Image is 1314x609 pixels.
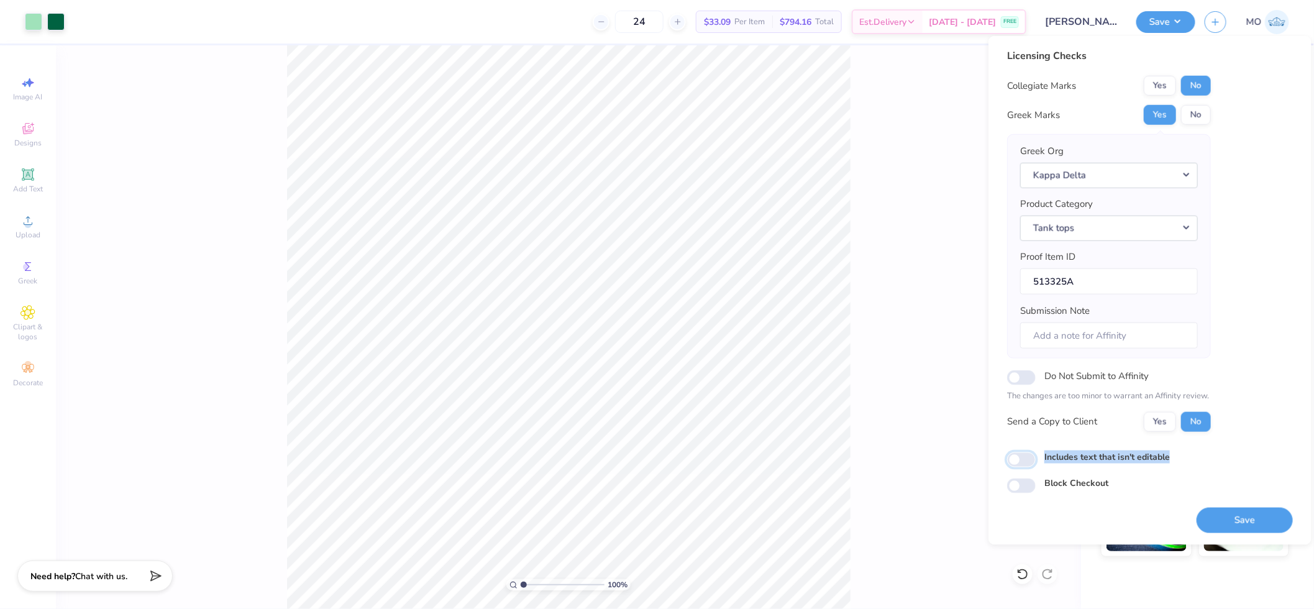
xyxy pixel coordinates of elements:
[1144,105,1176,125] button: Yes
[1144,411,1176,431] button: Yes
[16,230,40,240] span: Upload
[1181,105,1211,125] button: No
[1007,79,1076,93] div: Collegiate Marks
[14,92,43,102] span: Image AI
[6,322,50,342] span: Clipart & logos
[1181,76,1211,96] button: No
[1044,368,1149,384] label: Do Not Submit to Affinity
[30,570,75,582] strong: Need help?
[1020,162,1198,188] button: Kappa Delta
[1265,10,1289,34] img: Mirabelle Olis
[1020,144,1064,158] label: Greek Org
[815,16,834,29] span: Total
[615,11,664,33] input: – –
[1020,250,1075,264] label: Proof Item ID
[1007,414,1097,429] div: Send a Copy to Client
[929,16,996,29] span: [DATE] - [DATE]
[1246,15,1262,29] span: MO
[1181,411,1211,431] button: No
[1007,390,1211,403] p: The changes are too minor to warrant an Affinity review.
[1144,76,1176,96] button: Yes
[1020,197,1093,211] label: Product Category
[608,579,627,590] span: 100 %
[1136,11,1195,33] button: Save
[13,184,43,194] span: Add Text
[1020,304,1090,318] label: Submission Note
[1007,48,1211,63] div: Licensing Checks
[734,16,765,29] span: Per Item
[780,16,811,29] span: $794.16
[859,16,906,29] span: Est. Delivery
[704,16,731,29] span: $33.09
[75,570,127,582] span: Chat with us.
[1197,507,1293,533] button: Save
[13,378,43,388] span: Decorate
[1044,450,1170,463] label: Includes text that isn't editable
[1036,9,1127,34] input: Untitled Design
[1003,17,1016,26] span: FREE
[1246,10,1289,34] a: MO
[1007,108,1060,122] div: Greek Marks
[1044,477,1108,490] label: Block Checkout
[1020,322,1198,349] input: Add a note for Affinity
[1020,215,1198,240] button: Tank tops
[14,138,42,148] span: Designs
[19,276,38,286] span: Greek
